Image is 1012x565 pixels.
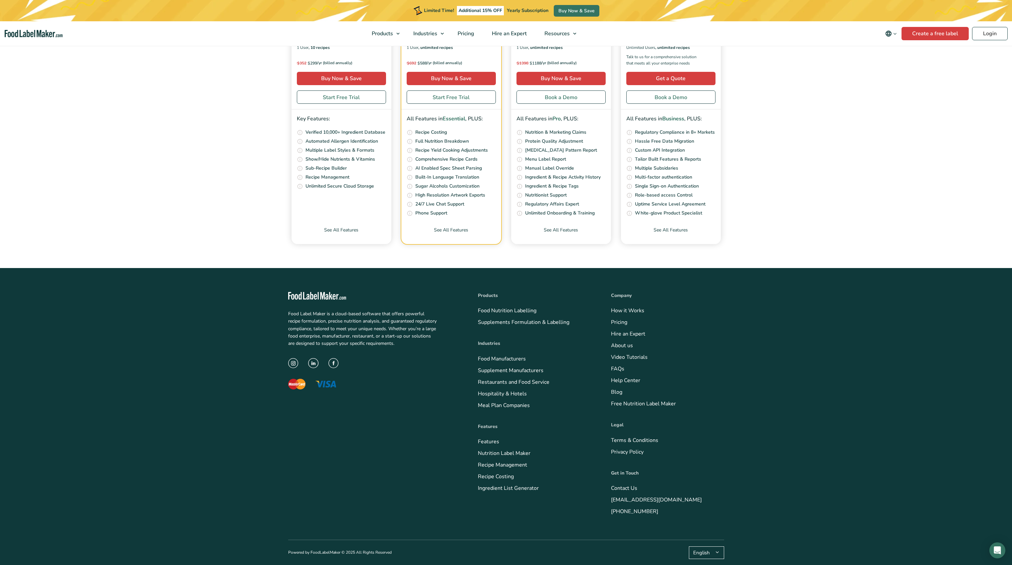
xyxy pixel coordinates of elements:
a: FAQs [611,365,624,372]
a: Hire an Expert [611,330,645,338]
span: 1 User [407,45,418,51]
span: Pro [552,115,561,122]
p: All Features in , PLUS: [626,115,715,123]
a: Book a Demo [516,90,606,104]
p: Unlimited Secure Cloud Storage [305,183,374,190]
a: [PHONE_NUMBER] [611,508,658,515]
span: $ [307,61,310,66]
span: Yearly Subscription [507,7,548,14]
a: Privacy Policy [611,448,644,456]
a: Buy Now & Save [407,72,496,85]
p: Comprehensive Recipe Cards [415,156,478,163]
a: Recipe Costing [478,473,514,480]
a: Buy Now & Save [297,72,386,85]
p: Get in Touch [611,470,724,477]
span: 588 [407,60,427,67]
a: [EMAIL_ADDRESS][DOMAIN_NAME] [611,496,702,503]
a: Pricing [611,319,627,326]
p: White-glove Product Specialist [635,210,702,217]
p: Single Sign-on Authentication [635,183,699,190]
p: Products [478,292,591,299]
span: /yr (billed annually) [427,60,462,67]
a: Food Nutrition Labelling [478,307,536,314]
a: See All Features [401,226,501,244]
span: Industries [411,30,438,37]
p: All Features in , PLUS: [516,115,606,123]
a: Features [478,438,499,445]
p: High Resolution Artwork Exports [415,192,485,199]
a: Video Tutorials [611,353,648,361]
a: Supplement Manufacturers [478,367,543,374]
p: Legal [611,421,724,429]
p: Protein Quality Adjustment [525,138,583,145]
a: Hospitality & Hotels [478,390,527,397]
a: Help Center [611,377,640,384]
div: Open Intercom Messenger [989,542,1005,558]
p: Hassle Free Data Migration [635,138,694,145]
p: Powered by FoodLabelMaker © 2025 All Rights Reserved [288,549,392,556]
p: Features [478,423,591,430]
p: Show/Hide Nutrients & Vitamins [305,156,375,163]
a: Ingredient List Generator [478,485,539,492]
a: Restaurants and Food Service [478,378,549,386]
p: Tailor Built Features & Reports [635,156,701,163]
a: Free Nutrition Label Maker [611,400,676,407]
a: Get a Quote [626,72,715,85]
p: Nutritionist Support [525,192,567,199]
a: Login [972,27,1008,40]
span: Hire an Expert [490,30,527,37]
span: Limited Time! [424,7,454,14]
span: $ [407,61,409,66]
img: LinkedIn Icon [308,358,318,368]
img: The Mastercard logo displaying a red circle saying [288,379,305,389]
p: Unlimited Onboarding & Training [525,210,595,217]
a: Create a free label [902,27,969,40]
span: , Unlimited Recipes [655,45,690,51]
p: Custom API Integration [635,147,685,154]
p: Manual Label Override [525,165,574,172]
p: Recipe Yield Cooking Adjustments [415,147,488,154]
a: Food Label Maker homepage [5,30,63,38]
button: Change language [881,27,902,40]
span: , Unlimited Recipes [528,45,563,51]
a: Start Free Trial [297,90,386,104]
p: Role-based access Control [635,192,693,199]
p: Uptime Service Level Agreement [635,201,706,208]
a: Food Manufacturers [478,355,526,362]
a: See All Features [511,226,611,244]
p: Verified 10,000+ Ingredient Database [305,129,385,136]
span: Resources [542,30,570,37]
a: Supplements Formulation & Labelling [478,319,569,326]
a: Hire an Expert [483,21,534,46]
span: 1 User [297,45,308,51]
p: Built-In Language Translation [415,174,479,181]
span: /yr (billed annually) [317,60,352,67]
span: $ [529,61,532,66]
span: 1 User [516,45,528,51]
a: Contact Us [611,485,637,492]
del: 352 [297,61,306,66]
p: Talk to us for a comprehensive solution that meets all your enterprise needs [626,54,703,67]
span: 1188 [516,60,541,67]
p: Multi-factor authentication [635,174,692,181]
a: Book a Demo [626,90,715,104]
a: Nutrition Label Maker [478,450,530,457]
p: Recipe Costing [415,129,447,136]
img: Food Label Maker - white [288,292,346,300]
a: Buy Now & Save [516,72,606,85]
span: Pricing [456,30,475,37]
del: 692 [407,61,416,66]
span: , 10 Recipes [308,45,330,51]
p: [MEDICAL_DATA] Pattern Report [525,147,597,154]
p: Multiple Label Styles & Formats [305,147,374,154]
a: Products [363,21,403,46]
a: Industries [405,21,447,46]
span: /yr (billed annually) [541,60,577,67]
p: Menu Label Report [525,156,566,163]
img: Facebook Icon [328,358,339,368]
a: See All Features [621,226,721,244]
p: All Features in , PLUS: [407,115,496,123]
a: Pricing [449,21,482,46]
p: Ingredient & Recipe Activity History [525,174,601,181]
